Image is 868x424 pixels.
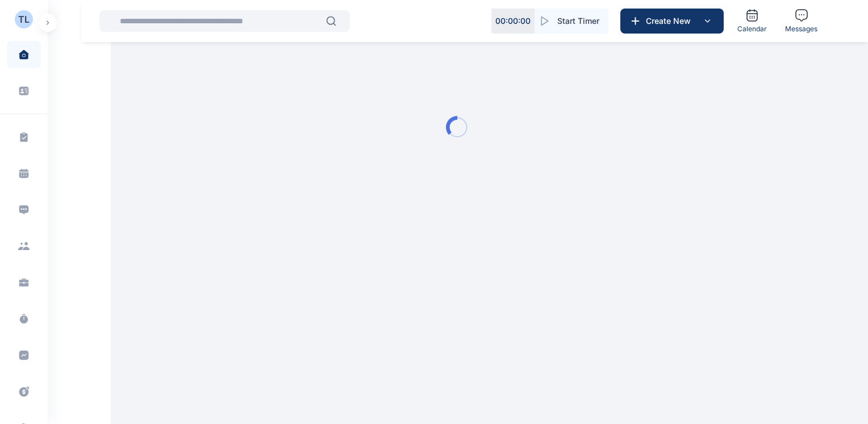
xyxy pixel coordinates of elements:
[495,15,531,27] p: 00 : 00 : 00
[733,4,771,38] a: Calendar
[15,14,33,32] button: TL
[737,24,767,34] span: Calendar
[641,15,700,27] span: Create New
[535,9,608,34] button: Start Timer
[620,9,724,34] button: Create New
[785,24,817,34] span: Messages
[781,4,822,38] a: Messages
[18,13,30,26] div: TL
[557,15,599,27] span: Start Timer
